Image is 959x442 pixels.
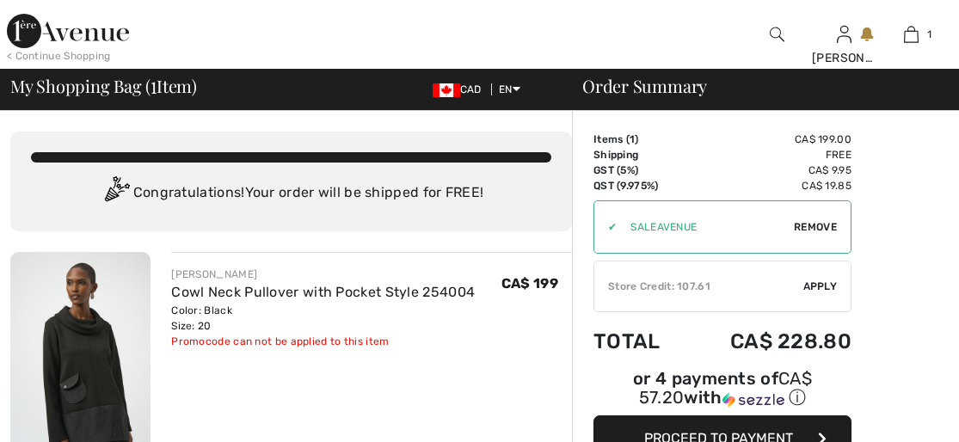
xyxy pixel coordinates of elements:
[879,24,944,45] a: 1
[685,178,851,193] td: CA$ 19.85
[593,163,685,178] td: GST (5%)
[7,48,111,64] div: < Continue Shopping
[837,26,851,42] a: Sign In
[722,392,784,408] img: Sezzle
[151,73,157,95] span: 1
[685,147,851,163] td: Free
[171,267,475,282] div: [PERSON_NAME]
[593,312,685,371] td: Total
[812,49,877,67] div: [PERSON_NAME]
[562,77,949,95] div: Order Summary
[171,334,475,349] div: Promocode can not be applied to this item
[904,24,919,45] img: My Bag
[770,24,784,45] img: search the website
[685,132,851,147] td: CA$ 199.00
[927,27,931,42] span: 1
[171,284,475,300] a: Cowl Neck Pullover with Pocket Style 254004
[99,176,133,211] img: Congratulation2.svg
[685,163,851,178] td: CA$ 9.95
[593,371,851,409] div: or 4 payments of with
[171,303,475,334] div: Color: Black Size: 20
[794,219,837,235] span: Remove
[639,368,812,408] span: CA$ 57.20
[594,279,803,294] div: Store Credit: 107.61
[593,178,685,193] td: QST (9.975%)
[433,83,489,95] span: CAD
[433,83,460,97] img: Canadian Dollar
[617,201,794,253] input: Promo code
[593,371,851,415] div: or 4 payments ofCA$ 57.20withSezzle Click to learn more about Sezzle
[593,147,685,163] td: Shipping
[501,275,558,292] span: CA$ 199
[10,77,197,95] span: My Shopping Bag ( Item)
[7,14,129,48] img: 1ère Avenue
[499,83,520,95] span: EN
[803,279,838,294] span: Apply
[31,176,551,211] div: Congratulations! Your order will be shipped for FREE!
[837,24,851,45] img: My Info
[685,312,851,371] td: CA$ 228.80
[630,133,635,145] span: 1
[594,219,617,235] div: ✔
[593,132,685,147] td: Items ( )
